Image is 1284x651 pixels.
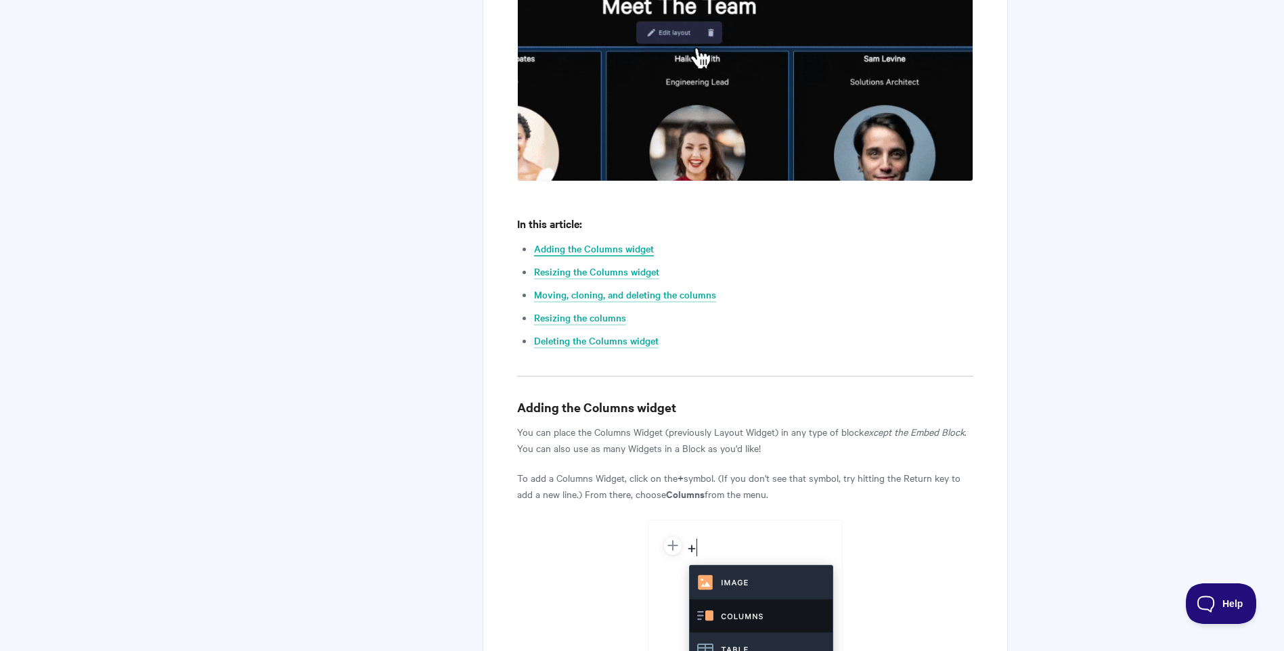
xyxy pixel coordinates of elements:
[534,265,659,279] a: Resizing the Columns widget
[534,334,659,349] a: Deleting the Columns widget
[517,470,973,502] p: To add a Columns Widget, click on the symbol. (If you don't see that symbol, try hitting the Retu...
[534,311,626,325] a: Resizing the columns
[534,242,654,256] a: Adding the Columns widget
[1186,583,1257,624] iframe: Toggle Customer Support
[534,288,716,302] a: Moving, cloning, and deleting the columns
[517,216,582,231] strong: In this article:
[517,424,973,456] p: You can place the Columns Widget (previously Layout Widget) in any type of block . You can also u...
[678,470,684,485] strong: +
[517,398,973,417] h3: Adding the Columns widget
[864,425,965,439] em: except the Embed Block
[666,487,705,501] strong: Columns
